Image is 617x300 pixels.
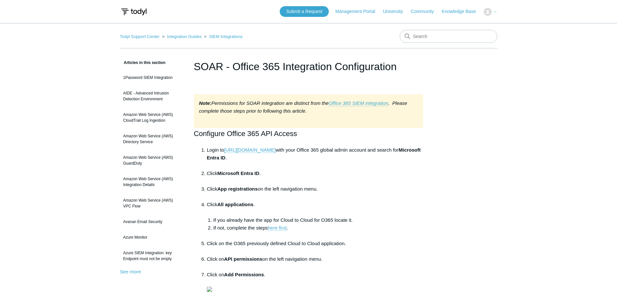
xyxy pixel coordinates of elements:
[120,216,184,228] a: Avanan Email Security
[209,34,243,39] a: SIEM Integrations
[213,224,423,240] li: If not, complete the steps .
[120,108,184,127] a: Amazon Web Service (AWS) CloudTrail Log Ingestion
[120,231,184,244] a: Azure Monitor
[207,146,423,169] li: Login to with your Office 365 global admin account and search for .
[207,169,423,185] li: Click .
[383,8,409,15] a: University
[120,194,184,212] a: Amazon Web Service (AWS) VPC Flow
[167,34,201,39] a: Integration Guides
[207,255,423,271] li: Click on on the left navigation menu.
[207,240,423,255] li: Click on the O365 previously defined Cloud to Cloud application.
[194,59,423,74] h1: SOAR - Office 365 Integration Configuration
[199,100,211,106] strong: Note:
[120,34,161,39] li: Todyl Support Center
[335,8,382,15] a: Management Portal
[120,34,160,39] a: Todyl Support Center
[203,34,243,39] li: SIEM Integrations
[280,6,329,17] a: Submit a Request
[120,87,184,105] a: AIDE - Advanced Intrusion Detection Environment
[207,147,421,160] strong: Microsoft Entra ID
[120,247,184,265] a: Azure SIEM Integration: key Endpoint must not be empty
[217,170,259,176] strong: Microsoft Entra ID
[199,100,407,114] em: Permissions for SOAR integration are distinct from the . Please complete those steps prior to fol...
[120,6,148,18] img: Todyl Support Center Help Center home page
[217,202,253,207] strong: All applications
[224,256,262,262] strong: API permissions
[120,130,184,148] a: Amazon Web Service (AWS) Directory Service
[213,216,423,224] li: If you already have the app for Cloud to Cloud for O365 locate it.
[207,201,423,240] li: Click .
[120,60,166,65] span: Articles in this section
[217,186,258,192] strong: App registrations
[268,225,287,231] a: here first
[194,128,423,139] h2: Configure Office 365 API Access
[207,287,212,292] img: 28485733445395
[329,100,388,106] a: Office 365 SIEM integration
[411,8,440,15] a: Community
[224,147,275,153] a: [URL][DOMAIN_NAME]
[120,71,184,84] a: 1Password SIEM Integration
[120,269,141,274] a: See more
[442,8,482,15] a: Knowledge Base
[400,30,497,43] input: Search
[207,185,423,201] li: Click on the left navigation menu.
[224,272,264,277] strong: Add Permissions
[120,151,184,169] a: Amazon Web Service (AWS) GuardDuty
[161,34,203,39] li: Integration Guides
[120,173,184,191] a: Amazon Web Service (AWS) Integration Details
